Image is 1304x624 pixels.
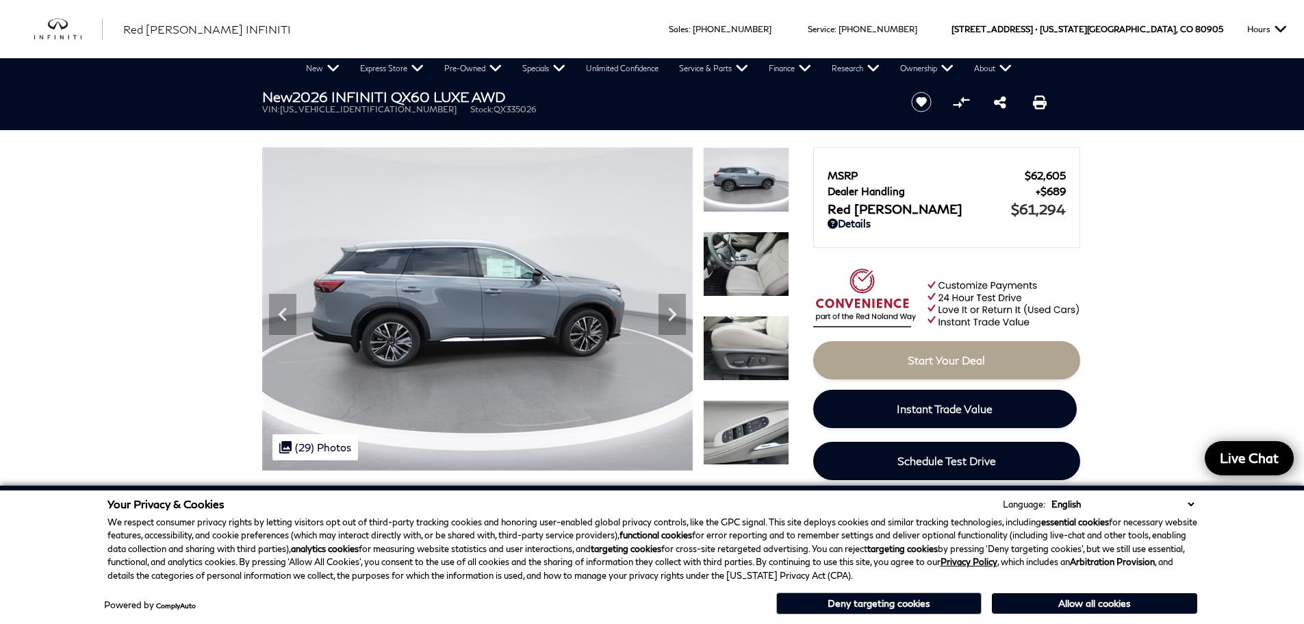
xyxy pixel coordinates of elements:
span: Schedule Test Drive [897,454,996,467]
img: New 2026 HARBOR GRAY INFINITI LUXE AWD image 9 [262,147,693,471]
h1: 2026 INFINITI QX60 LUXE AWD [262,89,888,104]
button: Allow all cookies [992,593,1197,614]
button: Deny targeting cookies [776,592,982,614]
p: We respect consumer privacy rights by letting visitors opt out of third-party tracking cookies an... [107,516,1197,583]
a: Red [PERSON_NAME] $61,294 [828,201,1066,217]
span: Stock: [470,104,494,114]
strong: New [262,88,292,105]
a: Express Store [350,58,434,79]
span: Your Privacy & Cookies [107,497,225,510]
a: [PHONE_NUMBER] [839,24,917,34]
span: Sales [669,24,689,34]
a: Unlimited Confidence [576,58,669,79]
img: New 2026 HARBOR GRAY INFINITI LUXE AWD image 12 [703,400,789,465]
span: Service [808,24,834,34]
nav: Main Navigation [296,58,1022,79]
span: Live Chat [1213,449,1286,466]
a: Specials [512,58,576,79]
a: Ownership [890,58,964,79]
span: MSRP [828,169,1025,182]
span: Dealer Handling [828,185,1036,197]
span: Red [PERSON_NAME] [828,201,1011,216]
a: Red [PERSON_NAME] INFINITI [123,21,291,38]
span: VIN: [262,104,280,114]
span: : [834,24,836,34]
a: Print this New 2026 INFINITI QX60 LUXE AWD [1033,94,1047,110]
strong: functional cookies [619,529,692,540]
a: Start Your Deal [813,341,1080,379]
div: Next [659,294,686,335]
span: Red [PERSON_NAME] INFINITI [123,23,291,36]
span: [US_VEHICLE_IDENTIFICATION_NUMBER] [280,104,457,114]
a: Research [821,58,890,79]
div: (29) Photos [272,434,358,460]
div: Language: [1003,500,1045,509]
a: About [964,58,1022,79]
a: Share this New 2026 INFINITI QX60 LUXE AWD [994,94,1006,110]
span: : [689,24,691,34]
a: Dealer Handling $689 [828,185,1066,197]
img: INFINITI [34,18,103,40]
a: ComplyAuto [156,601,196,610]
span: QX335026 [494,104,537,114]
strong: targeting cookies [867,543,938,554]
img: New 2026 HARBOR GRAY INFINITI LUXE AWD image 10 [703,232,789,297]
select: Language Select [1048,497,1197,511]
a: [STREET_ADDRESS] • [US_STATE][GEOGRAPHIC_DATA], CO 80905 [951,24,1223,34]
img: New 2026 HARBOR GRAY INFINITI LUXE AWD image 11 [703,316,789,381]
span: $689 [1036,185,1066,197]
a: Live Chat [1205,441,1294,475]
a: Privacy Policy [941,556,997,567]
a: Finance [758,58,821,79]
span: Start Your Deal [908,353,985,366]
button: Compare Vehicle [951,92,971,112]
span: Instant Trade Value [897,402,993,415]
img: New 2026 HARBOR GRAY INFINITI LUXE AWD image 9 [703,147,789,212]
a: Instant Trade Value [813,390,1077,428]
a: New [296,58,350,79]
a: Details [828,217,1066,229]
strong: essential cookies [1041,516,1109,527]
a: Service & Parts [669,58,758,79]
a: Schedule Test Drive [813,442,1080,480]
strong: analytics cookies [291,543,359,554]
a: Pre-Owned [434,58,512,79]
span: $62,605 [1025,169,1066,182]
button: Save vehicle [906,91,936,113]
a: infiniti [34,18,103,40]
a: MSRP $62,605 [828,169,1066,182]
a: [PHONE_NUMBER] [693,24,771,34]
div: Previous [269,294,296,335]
strong: targeting cookies [591,543,661,554]
span: $61,294 [1011,201,1066,217]
div: Powered by [104,601,196,610]
strong: Arbitration Provision [1070,556,1155,567]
